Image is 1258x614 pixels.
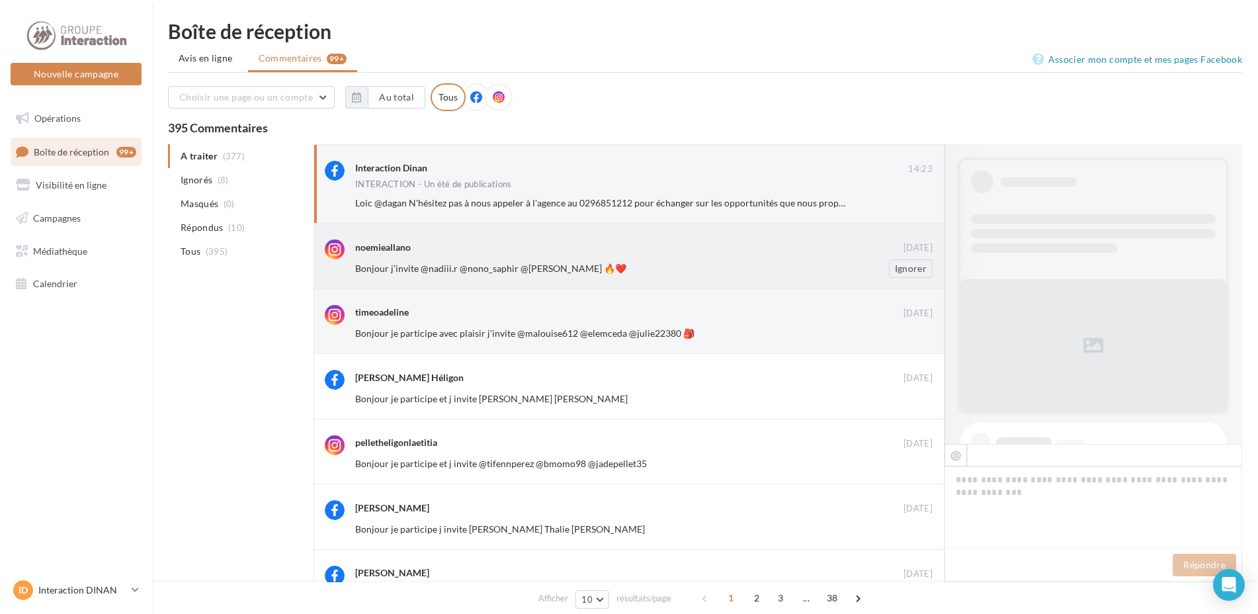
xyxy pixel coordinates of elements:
[34,112,81,124] span: Opérations
[903,308,933,320] span: [DATE]
[33,245,87,256] span: Médiathèque
[168,21,1242,41] div: Boîte de réception
[8,105,144,132] a: Opérations
[8,204,144,232] a: Campagnes
[168,86,335,109] button: Choisir une page ou un compte
[368,86,425,109] button: Au total
[903,503,933,515] span: [DATE]
[720,588,741,609] span: 1
[34,146,109,157] span: Boîte de réception
[181,245,200,258] span: Tous
[355,393,628,404] span: Bonjour je participe et j invite [PERSON_NAME] [PERSON_NAME]
[355,502,429,515] div: [PERSON_NAME]
[1213,569,1245,601] div: Open Intercom Messenger
[181,173,212,187] span: Ignorés
[116,147,136,157] div: 99+
[179,91,313,103] span: Choisir une page ou un compte
[8,238,144,265] a: Médiathèque
[228,222,245,233] span: (10)
[616,592,671,605] span: résultats/page
[355,241,411,254] div: noemieallano
[8,138,144,166] a: Boîte de réception99+
[1032,52,1242,67] a: Associer mon compte et mes pages Facebook
[181,221,224,234] span: Répondus
[575,590,609,609] button: 10
[355,436,437,449] div: pelletheligonlaetitia
[908,163,933,175] span: 14:23
[38,584,126,597] p: Interaction DINAN
[11,63,142,85] button: Nouvelle campagne
[206,246,228,257] span: (395)
[1173,554,1236,576] button: Répondre
[345,86,425,109] button: Au total
[821,588,843,609] span: 38
[581,594,593,605] span: 10
[181,197,218,210] span: Masqués
[796,588,817,609] span: ...
[218,175,229,185] span: (8)
[36,179,106,191] span: Visibilité en ligne
[355,523,645,535] span: Bonjour je participe j invite [PERSON_NAME] Thalie [PERSON_NAME]
[19,584,28,597] span: ID
[355,197,925,208] span: Loic @dagan N'hésitez pas à nous appeler à l'agence au 0296851212 pour échanger sur les opportuni...
[355,263,626,274] span: Bonjour j'invite @nadiii.r @nono_saphir @[PERSON_NAME] 🔥❤️
[355,328,694,339] span: Bonjour je participe avec plaisir j'invite @malouise612 @elemceda @julie22380 🎒
[355,566,429,580] div: [PERSON_NAME]
[355,306,409,319] div: timeoadeline
[355,371,464,384] div: [PERSON_NAME] Héligon
[903,242,933,254] span: [DATE]
[8,270,144,298] a: Calendrier
[355,161,427,175] div: Interaction Dinan
[903,373,933,384] span: [DATE]
[889,259,933,278] button: Ignorer
[224,198,235,209] span: (0)
[33,212,81,224] span: Campagnes
[538,592,568,605] span: Afficher
[355,458,647,469] span: Bonjour je participe et j invite @tifennperez @bmomo98 @jadepellet35
[11,578,142,603] a: ID Interaction DINAN
[746,588,767,609] span: 2
[8,171,144,199] a: Visibilité en ligne
[770,588,791,609] span: 3
[903,568,933,580] span: [DATE]
[355,180,512,189] div: INTERACTION - Un été de publications
[431,83,466,111] div: Tous
[168,122,1242,134] div: 395 Commentaires
[33,278,77,289] span: Calendrier
[903,438,933,450] span: [DATE]
[179,52,233,65] span: Avis en ligne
